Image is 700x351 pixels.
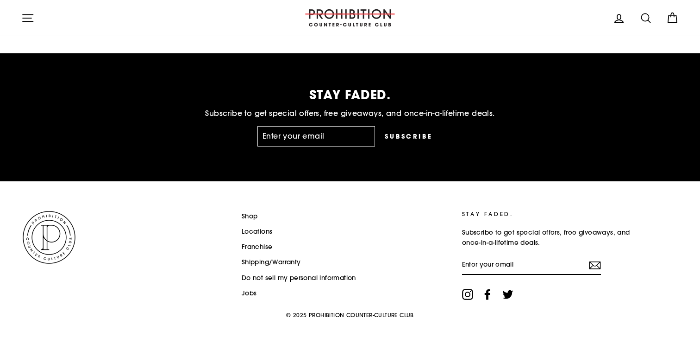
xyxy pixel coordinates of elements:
a: Jobs [242,287,257,300]
p: STAY FADED. [462,210,644,218]
span: Subscribe [385,132,433,140]
img: PROHIBITION COUNTER-CULTURE CLUB [304,9,396,26]
a: Shop [242,210,258,223]
p: STAY FADED. [21,88,679,101]
input: Enter your email [462,255,601,275]
a: Franchise [242,240,273,254]
a: Do not sell my personal information [242,271,356,285]
p: © 2025 PROHIBITION COUNTER-CULTURE CLUB [21,307,679,323]
img: PROHIBITION COUNTER-CULTURE CLUB [21,210,77,265]
button: Subscribe [375,126,443,147]
p: Subscribe to get special offers, free giveaways, and once-in-a-lifetime deals. [462,228,644,248]
p: Subscribe to get special offers, free giveaways, and once-in-a-lifetime deals. [21,108,679,120]
a: Locations [242,225,273,239]
a: Shipping/Warranty [242,255,301,269]
input: Enter your email [257,126,375,147]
